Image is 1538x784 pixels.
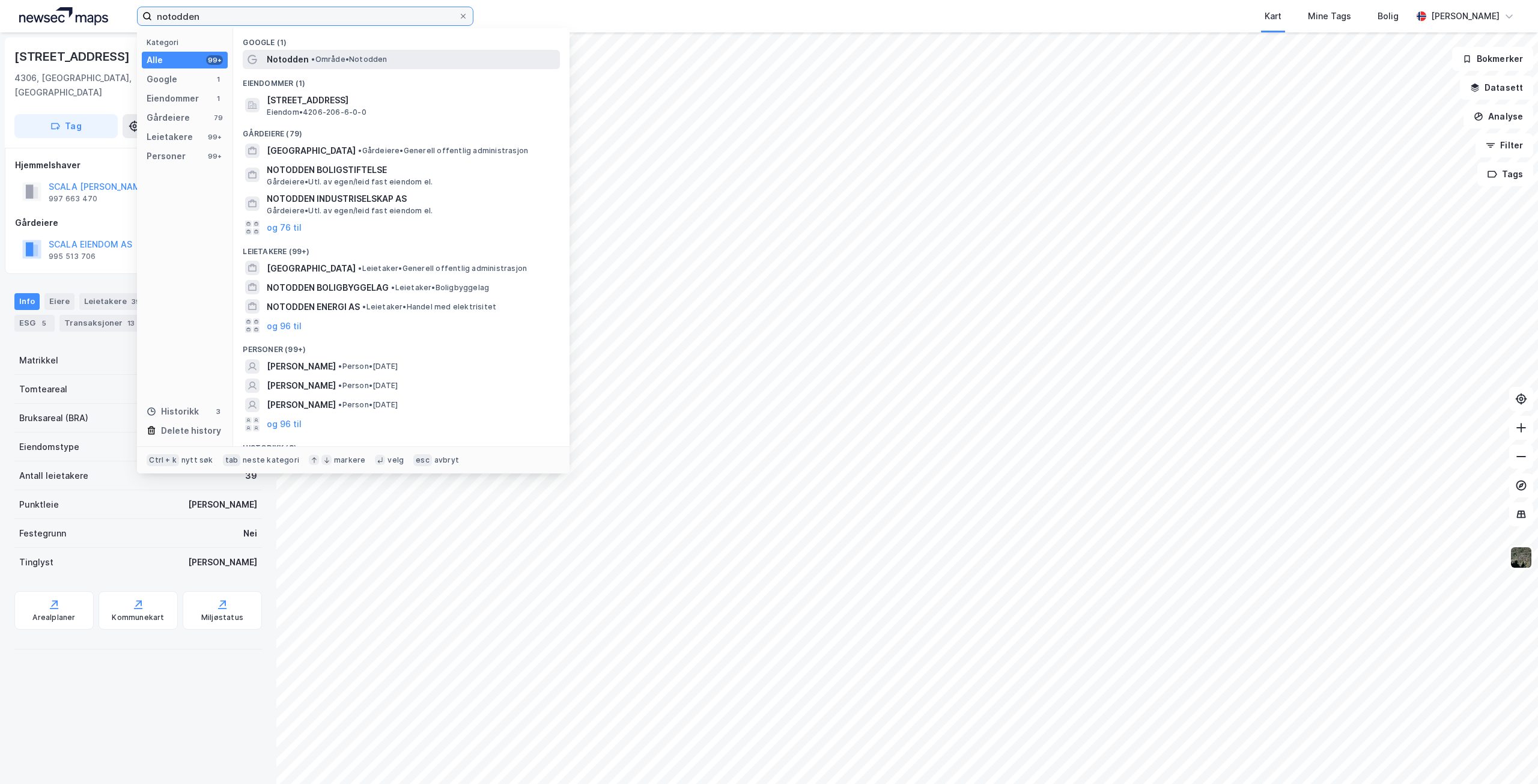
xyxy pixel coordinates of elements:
span: [PERSON_NAME] [267,378,336,393]
button: og 96 til [267,417,302,431]
span: [STREET_ADDRESS] [267,93,555,108]
div: Kart [1265,9,1281,23]
div: Delete history [161,424,221,438]
div: Bolig [1378,9,1399,23]
span: Person • [DATE] [338,400,398,410]
div: Mine Tags [1308,9,1351,23]
button: Tags [1477,162,1533,186]
span: Leietaker • Generell offentlig administrasjon [358,264,527,273]
div: Gårdeiere (79) [233,120,570,141]
span: • [338,400,342,409]
span: • [358,146,362,155]
div: Leietakere [147,130,193,144]
div: Transaksjoner [59,315,142,332]
div: ESG [14,315,55,332]
div: 4306, [GEOGRAPHIC_DATA], [GEOGRAPHIC_DATA] [14,71,195,100]
div: 99+ [206,151,223,161]
span: [PERSON_NAME] [267,359,336,374]
div: Eiendommer [147,91,199,106]
div: Arealplaner [32,613,75,622]
div: Tomteareal [19,382,67,397]
div: Antall leietakere [19,469,88,483]
div: Ctrl + k [147,454,179,466]
div: Eiere [44,293,74,310]
div: Gårdeiere [147,111,190,125]
img: logo.a4113a55bc3d86da70a041830d287a7e.svg [19,7,108,25]
div: Personer [147,149,186,163]
iframe: Chat Widget [1478,726,1538,784]
img: 9k= [1510,546,1533,569]
span: • [362,302,366,311]
div: nytt søk [181,455,213,465]
span: Notodden [267,52,309,67]
div: 39 [245,469,257,483]
span: NOTODDEN BOLIGSTIFTELSE [267,163,555,177]
button: Analyse [1464,105,1533,129]
div: Leietakere [79,293,148,310]
div: velg [388,455,404,465]
input: Søk på adresse, matrikkel, gårdeiere, leietakere eller personer [152,7,458,25]
div: Personer (99+) [233,335,570,357]
div: Hjemmelshaver [15,158,261,172]
div: Tinglyst [19,555,53,570]
div: 995 513 706 [49,252,96,261]
div: esc [413,454,432,466]
div: avbryt [434,455,459,465]
div: Eiendomstype [19,440,79,454]
div: 99+ [206,55,223,65]
div: Historikk (3) [233,434,570,455]
div: Kommunekart [112,613,164,622]
div: Punktleie [19,497,59,512]
div: 13 [125,317,137,329]
button: Bokmerker [1452,47,1533,71]
div: 39 [129,296,143,308]
div: Miljøstatus [201,613,243,622]
span: NOTODDEN BOLIGBYGGELAG [267,281,389,295]
div: 99+ [206,132,223,142]
div: neste kategori [243,455,299,465]
div: Kontrollprogram for chat [1478,726,1538,784]
div: [STREET_ADDRESS] [14,47,132,66]
span: Eiendom • 4206-206-6-0-0 [267,108,366,117]
span: Leietaker • Handel med elektrisitet [362,302,496,312]
div: Google [147,72,177,87]
span: Område • Notodden [311,55,387,64]
span: NOTODDEN ENERGI AS [267,300,360,314]
div: Kategori [147,38,228,47]
div: Bruksareal (BRA) [19,411,88,425]
div: Gårdeiere [15,216,261,230]
div: markere [334,455,365,465]
span: Gårdeiere • Generell offentlig administrasjon [358,146,528,156]
div: Leietakere (99+) [233,237,570,259]
div: tab [223,454,241,466]
div: 3 [213,407,223,416]
div: Eiendommer (1) [233,69,570,91]
div: [PERSON_NAME] [188,555,257,570]
span: • [338,381,342,390]
span: Person • [DATE] [338,381,398,390]
div: [PERSON_NAME] [1431,9,1500,23]
button: Datasett [1460,76,1533,100]
span: • [391,283,395,292]
div: Alle [147,53,163,67]
span: Leietaker • Boligbyggelag [391,283,489,293]
button: og 76 til [267,220,302,235]
button: og 96 til [267,318,302,333]
div: Historikk [147,404,199,419]
div: 1 [213,74,223,84]
div: 997 663 470 [49,194,97,204]
span: • [338,362,342,371]
div: Matrikkel [19,353,58,368]
span: NOTODDEN INDUSTRISELSKAP AS [267,192,555,206]
button: Filter [1476,133,1533,157]
button: Tag [14,114,118,138]
span: [GEOGRAPHIC_DATA] [267,144,356,158]
div: [PERSON_NAME] [188,497,257,512]
div: 5 [38,317,50,329]
div: 79 [213,113,223,123]
div: Nei [243,526,257,541]
div: Google (1) [233,28,570,50]
div: Info [14,293,40,310]
span: Gårdeiere • Utl. av egen/leid fast eiendom el. [267,206,433,216]
span: Person • [DATE] [338,362,398,371]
